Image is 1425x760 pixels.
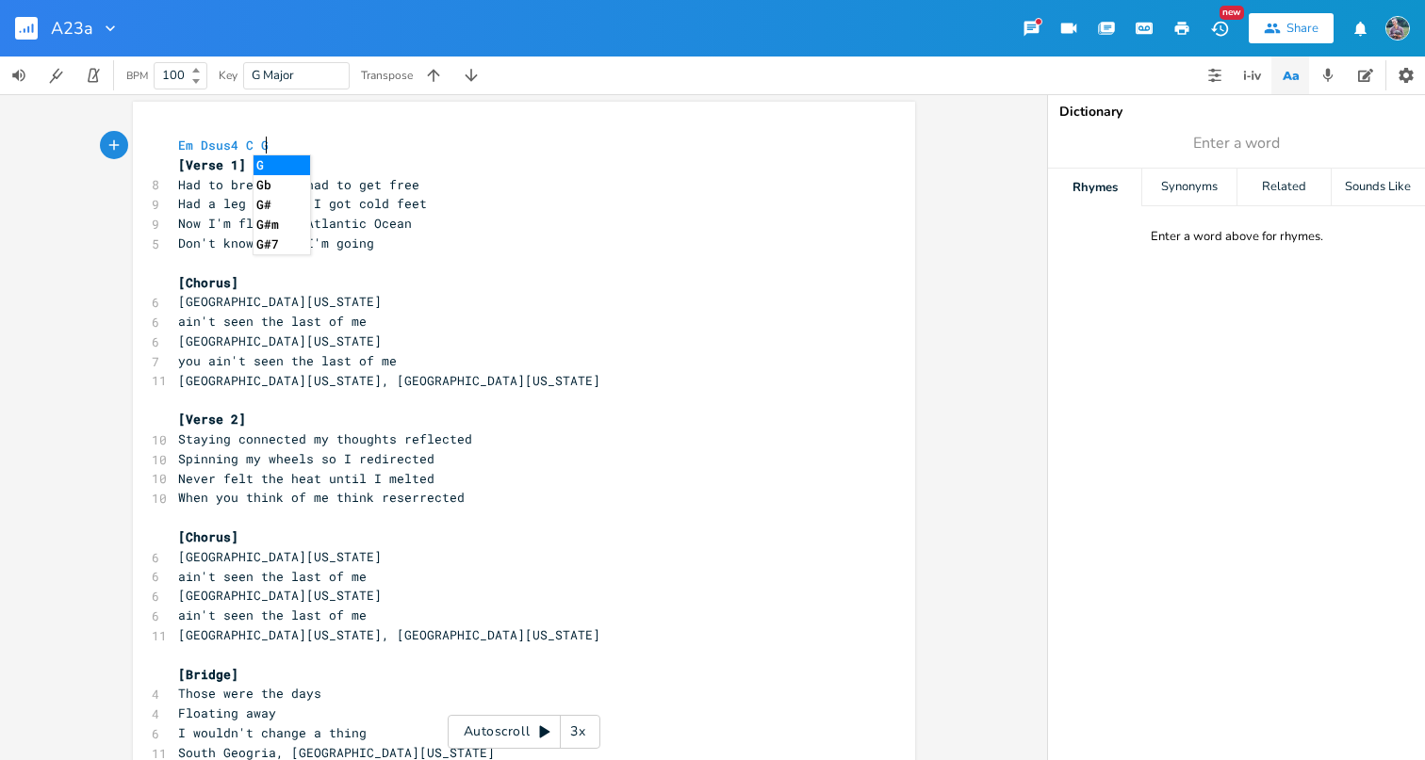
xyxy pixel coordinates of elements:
div: New [1220,6,1244,20]
li: G#7 [254,234,310,254]
span: Dsus4 [201,137,238,154]
div: 3x [561,715,595,749]
li: G# [254,195,310,215]
div: Related [1237,169,1331,206]
span: Had a leg up, but I got cold feet [178,195,427,212]
span: When you think of me think reserrected [178,489,465,506]
span: [GEOGRAPHIC_DATA][US_STATE] [178,548,382,565]
span: Those were the days [178,685,321,702]
div: Dictionary [1059,105,1414,119]
li: Gb [254,175,310,195]
span: [Chorus] [178,528,238,545]
div: Key [219,70,237,81]
span: [GEOGRAPHIC_DATA][US_STATE] [178,332,382,349]
span: ain't seen the last of me [178,313,367,330]
span: [GEOGRAPHIC_DATA][US_STATE] [178,587,382,604]
span: C [246,137,254,154]
span: Floating away [178,704,276,721]
span: ain't seen the last of me [178,568,367,585]
span: Spinning my wheels so I redirected [178,450,434,467]
div: BPM [126,71,148,81]
div: Sounds Like [1332,169,1425,206]
div: Rhymes [1048,169,1141,206]
span: Em [178,137,193,154]
span: [Bridge] [178,666,238,683]
div: Share [1286,20,1319,37]
button: Share [1249,13,1334,43]
img: Jason McVay [1385,16,1410,40]
span: Had to break off had to get free [178,176,419,193]
span: [GEOGRAPHIC_DATA][US_STATE], [GEOGRAPHIC_DATA][US_STATE] [178,626,600,643]
div: Enter a word above for rhymes. [1151,229,1323,245]
div: Autoscroll [448,715,600,749]
span: G [261,137,269,154]
span: [GEOGRAPHIC_DATA][US_STATE] [178,293,382,310]
span: [Verse 1] [178,156,246,173]
span: [GEOGRAPHIC_DATA][US_STATE], [GEOGRAPHIC_DATA][US_STATE] [178,372,600,389]
span: Staying connected my thoughts reflected [178,430,472,447]
span: Enter a word [1193,133,1280,154]
span: [Chorus] [178,274,238,291]
span: Never felt the heat until I melted [178,470,434,487]
span: ain't seen the last of me [178,606,367,623]
span: Don't know where I'm going [178,234,374,251]
div: Synonyms [1142,169,1236,206]
span: I wouldn't change a thing [178,724,367,741]
button: New [1201,11,1238,45]
li: G [254,155,310,175]
li: G#m [254,215,310,234]
span: Now I'm floating Atlantic Ocean [178,215,412,232]
span: you ain't seen the last of me [178,352,397,369]
div: Transpose [361,70,413,81]
span: A23a [51,20,93,37]
span: G Major [252,67,294,84]
span: [Verse 2] [178,411,246,428]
